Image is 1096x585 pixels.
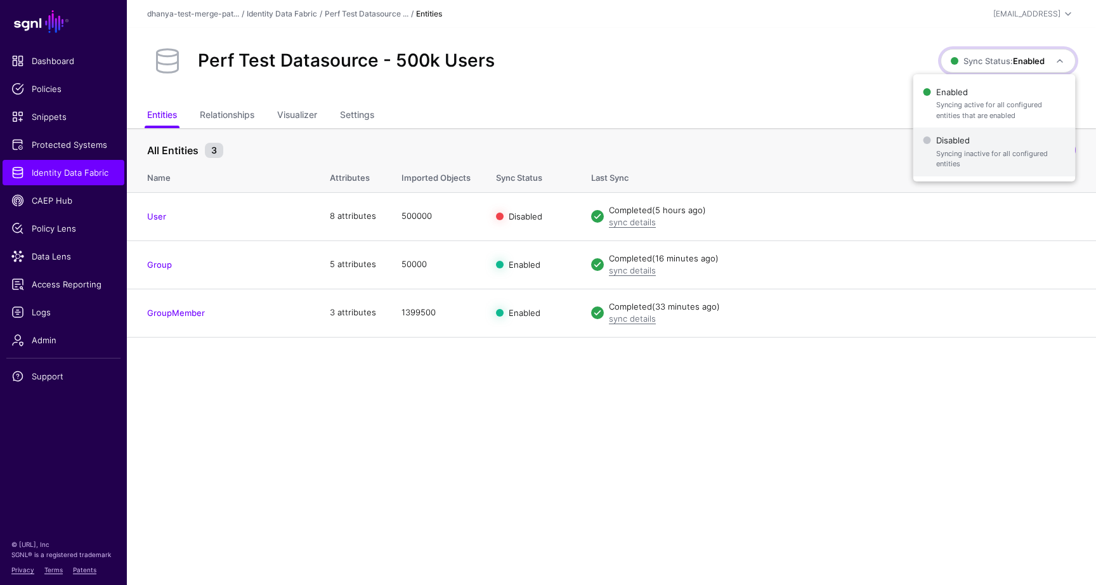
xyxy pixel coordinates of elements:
a: Relationships [200,104,254,128]
td: 8 attributes [317,192,389,240]
a: Identity Data Fabric [247,9,317,18]
td: 500000 [389,192,483,240]
a: Group [147,260,172,270]
span: Disabled [923,131,1066,173]
span: Support [11,370,115,383]
a: sync details [609,265,656,275]
th: Imported Objects [389,159,483,192]
span: Policy Lens [11,222,115,235]
strong: Entities [416,9,442,18]
span: Sync Status: [951,56,1045,66]
a: Access Reporting [3,272,124,297]
td: 1399500 [389,289,483,337]
span: Identity Data Fabric [11,166,115,179]
span: Enabled [509,308,540,318]
div: / [317,8,325,20]
strong: Enabled [1013,56,1045,66]
th: Attributes [317,159,389,192]
small: 3 [205,143,223,158]
a: Protected Systems [3,132,124,157]
p: © [URL], Inc [11,539,115,549]
span: CAEP Hub [11,194,115,207]
div: Completed (5 hours ago) [609,204,1076,217]
a: Identity Data Fabric [3,160,124,185]
div: / [408,8,416,20]
th: Last Sync [578,159,1096,192]
span: Policies [11,82,115,95]
span: Dashboard [11,55,115,67]
a: Snippets [3,104,124,129]
span: Data Lens [11,250,115,263]
a: Visualizer [277,104,317,128]
div: Completed (16 minutes ago) [609,253,1076,265]
div: Completed (33 minutes ago) [609,301,1076,313]
td: 3 attributes [317,289,389,337]
td: 50000 [389,240,483,289]
span: Syncing inactive for all configured entities [936,148,1066,169]
button: DisabledSyncing inactive for all configured entities [913,128,1076,176]
a: Privacy [11,566,34,574]
button: EnabledSyncing active for all configured entities that are enabled [913,79,1076,128]
a: GroupMember [147,308,205,318]
a: Perf Test Datasource ... [325,9,408,18]
span: Disabled [509,211,542,221]
span: Enabled [509,260,540,270]
span: Logs [11,306,115,319]
a: dhanya-test-merge-pat... [147,9,239,18]
a: Dashboard [3,48,124,74]
a: Admin [3,327,124,353]
th: Sync Status [483,159,578,192]
div: [EMAIL_ADDRESS] [993,8,1060,20]
a: Entities [147,104,177,128]
a: Data Lens [3,244,124,269]
a: Terms [44,566,63,574]
a: SGNL [8,8,119,36]
a: User [147,211,166,221]
a: Settings [340,104,374,128]
span: All Entities [144,143,202,158]
span: Protected Systems [11,138,115,151]
a: Policies [3,76,124,102]
div: / [239,8,247,20]
td: 5 attributes [317,240,389,289]
h2: Perf Test Datasource - 500k Users [198,50,495,72]
span: Enabled [923,83,1066,124]
span: Admin [11,334,115,346]
span: Syncing active for all configured entities that are enabled [936,100,1066,121]
span: Snippets [11,110,115,123]
a: Patents [73,566,96,574]
p: SGNL® is a registered trademark [11,549,115,560]
a: CAEP Hub [3,188,124,213]
span: Access Reporting [11,278,115,291]
a: sync details [609,313,656,324]
a: Policy Lens [3,216,124,241]
a: Logs [3,299,124,325]
a: sync details [609,217,656,227]
th: Name [127,159,317,192]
